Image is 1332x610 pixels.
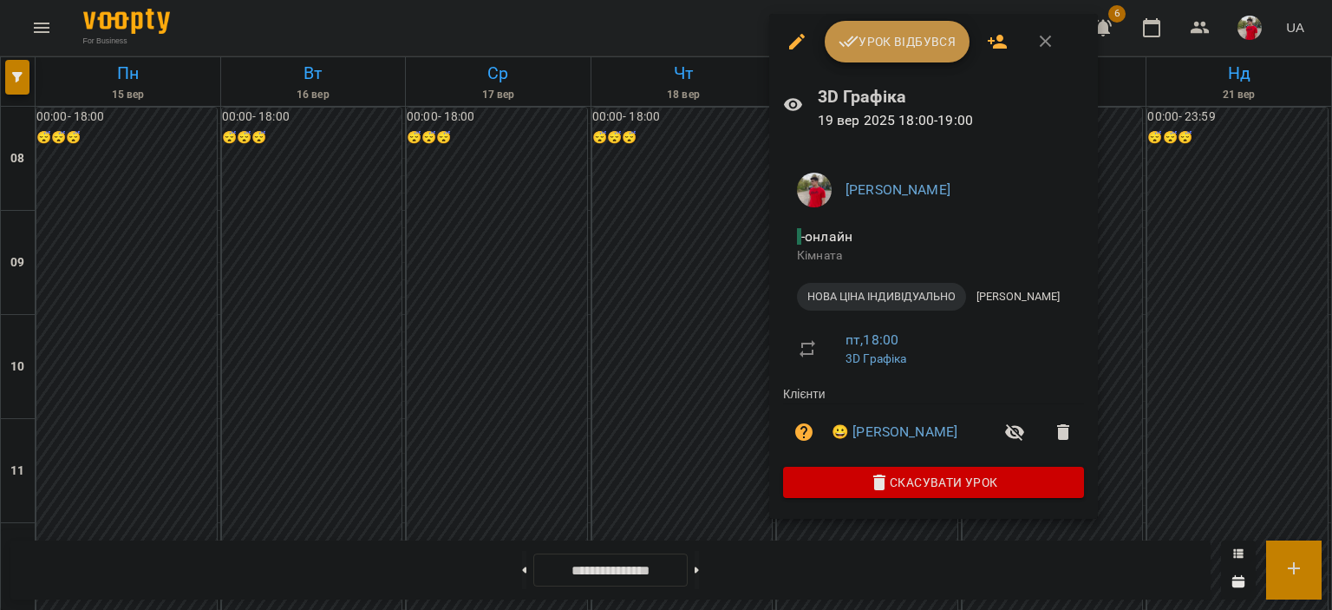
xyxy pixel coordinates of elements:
a: [PERSON_NAME] [846,181,950,198]
button: Урок відбувся [825,21,970,62]
a: пт , 18:00 [846,331,898,348]
span: ⁨[PERSON_NAME]⁩ [966,289,1070,305]
span: - онлайн [797,228,856,245]
a: 3D Графіка [846,351,906,365]
a: 😀 ⁨[PERSON_NAME]⁩ [832,422,957,443]
button: Скасувати Урок [783,467,1084,498]
p: Кімната [797,247,1070,265]
img: 54b6d9b4e6461886c974555cb82f3b73.jpg [797,173,832,207]
h6: 3D Графіка [818,83,1084,110]
span: НОВА ЦІНА ІНДИВІДУАЛЬНО [797,289,966,305]
div: ⁨[PERSON_NAME]⁩ [966,283,1070,311]
span: Скасувати Урок [797,472,1070,493]
ul: Клієнти [783,386,1084,467]
button: Візит ще не сплачено. Додати оплату? [783,411,825,453]
span: Урок відбувся [839,31,957,52]
p: 19 вер 2025 18:00 - 19:00 [818,110,1084,131]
